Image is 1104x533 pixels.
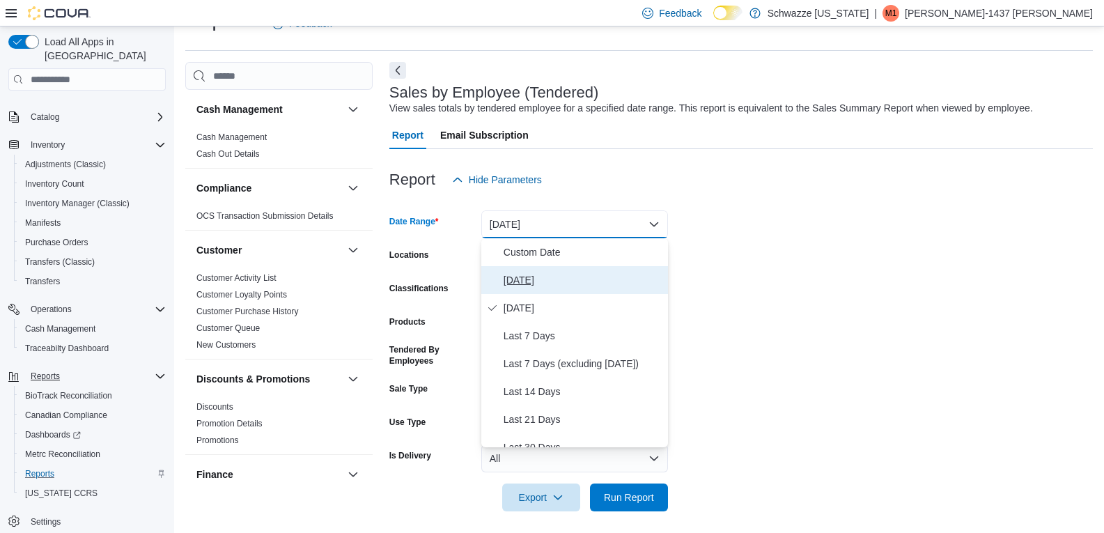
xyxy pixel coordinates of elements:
[196,419,263,428] a: Promotion Details
[20,485,103,502] a: [US_STATE] CCRS
[196,372,342,386] button: Discounts & Promotions
[3,366,171,386] button: Reports
[31,139,65,150] span: Inventory
[604,490,654,504] span: Run Report
[20,485,166,502] span: Washington CCRS
[446,166,547,194] button: Hide Parameters
[196,435,239,446] span: Promotions
[196,243,242,257] h3: Customer
[14,252,171,272] button: Transfers (Classic)
[25,468,54,479] span: Reports
[14,319,171,339] button: Cash Management
[20,465,166,482] span: Reports
[31,111,59,123] span: Catalog
[196,102,342,116] button: Cash Management
[20,215,66,231] a: Manifests
[196,148,260,160] span: Cash Out Details
[25,513,66,530] a: Settings
[659,6,701,20] span: Feedback
[196,340,256,350] a: New Customers
[20,234,166,251] span: Purchase Orders
[14,405,171,425] button: Canadian Compliance
[31,371,60,382] span: Reports
[25,198,130,209] span: Inventory Manager (Classic)
[389,417,426,428] label: Use Type
[14,194,171,213] button: Inventory Manager (Classic)
[196,323,260,333] a: Customer Queue
[345,371,361,387] button: Discounts & Promotions
[389,283,449,294] label: Classifications
[345,101,361,118] button: Cash Management
[25,449,100,460] span: Metrc Reconciliation
[196,181,342,195] button: Compliance
[31,516,61,527] span: Settings
[20,254,166,270] span: Transfers (Classic)
[713,20,714,21] span: Dark Mode
[25,301,77,318] button: Operations
[20,234,94,251] a: Purchase Orders
[389,383,428,394] label: Sale Type
[25,368,65,385] button: Reports
[196,418,263,429] span: Promotion Details
[14,464,171,484] button: Reports
[3,300,171,319] button: Operations
[25,237,88,248] span: Purchase Orders
[20,446,166,463] span: Metrc Reconciliation
[20,176,90,192] a: Inventory Count
[481,210,668,238] button: [DATE]
[196,289,287,300] span: Customer Loyalty Points
[3,135,171,155] button: Inventory
[185,270,373,359] div: Customer
[25,178,84,190] span: Inventory Count
[389,62,406,79] button: Next
[20,156,111,173] a: Adjustments (Classic)
[20,465,60,482] a: Reports
[25,488,98,499] span: [US_STATE] CCRS
[481,238,668,447] div: Select listbox
[196,402,233,412] a: Discounts
[504,300,662,316] span: [DATE]
[25,109,166,125] span: Catalog
[345,180,361,196] button: Compliance
[20,156,166,173] span: Adjustments (Classic)
[196,149,260,159] a: Cash Out Details
[20,215,166,231] span: Manifests
[20,426,86,443] a: Dashboards
[196,273,277,283] a: Customer Activity List
[196,243,342,257] button: Customer
[874,5,877,22] p: |
[14,445,171,464] button: Metrc Reconciliation
[3,107,171,127] button: Catalog
[20,387,166,404] span: BioTrack Reconciliation
[25,109,65,125] button: Catalog
[196,401,233,412] span: Discounts
[389,344,476,366] label: Tendered By Employees
[481,445,668,472] button: All
[25,343,109,354] span: Traceabilty Dashboard
[389,216,439,227] label: Date Range
[20,254,100,270] a: Transfers (Classic)
[14,213,171,233] button: Manifests
[504,272,662,288] span: [DATE]
[14,155,171,174] button: Adjustments (Classic)
[389,316,426,327] label: Products
[14,386,171,405] button: BioTrack Reconciliation
[440,121,529,149] span: Email Subscription
[196,290,287,300] a: Customer Loyalty Points
[389,101,1033,116] div: View sales totals by tendered employee for a specified date range. This report is equivalent to t...
[389,171,435,188] h3: Report
[20,426,166,443] span: Dashboards
[25,410,107,421] span: Canadian Compliance
[185,399,373,454] div: Discounts & Promotions
[392,121,423,149] span: Report
[14,272,171,291] button: Transfers
[345,466,361,483] button: Finance
[14,339,171,358] button: Traceabilty Dashboard
[39,35,166,63] span: Load All Apps in [GEOGRAPHIC_DATA]
[25,276,60,287] span: Transfers
[25,429,81,440] span: Dashboards
[196,210,334,222] span: OCS Transaction Submission Details
[3,511,171,532] button: Settings
[20,387,118,404] a: BioTrack Reconciliation
[389,249,429,261] label: Locations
